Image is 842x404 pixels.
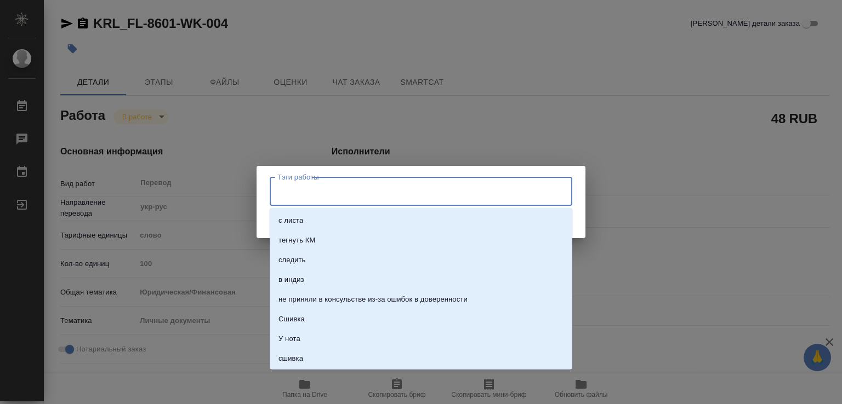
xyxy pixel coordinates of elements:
p: не приняли в консульстве из-за ошибок в доверенности [278,294,468,305]
p: с листа [278,215,303,226]
p: У нота [278,333,300,344]
p: сшивка [278,353,303,364]
p: тегнуть КМ [278,235,315,246]
p: Сшивка [278,314,305,325]
p: в индиз [278,274,304,285]
p: следить [278,255,305,266]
